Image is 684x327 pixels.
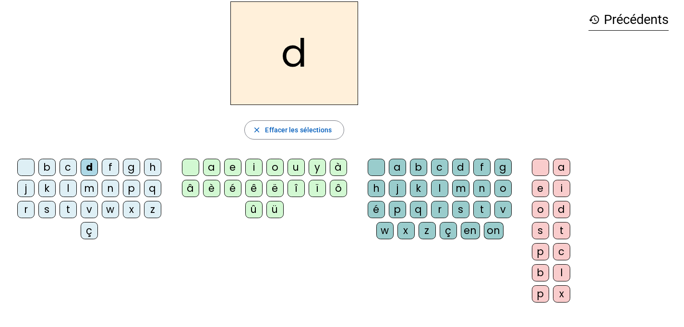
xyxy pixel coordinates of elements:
div: en [461,222,480,239]
div: m [81,180,98,197]
div: d [81,159,98,176]
div: â [182,180,199,197]
div: v [494,201,512,218]
div: i [245,159,263,176]
div: i [553,180,570,197]
div: t [60,201,77,218]
div: ô [330,180,347,197]
div: d [553,201,570,218]
div: k [38,180,56,197]
div: t [553,222,570,239]
div: ê [245,180,263,197]
div: p [532,243,549,260]
mat-icon: close [252,126,261,134]
div: f [473,159,491,176]
div: s [452,201,469,218]
div: b [38,159,56,176]
button: Effacer les sélections [244,120,344,140]
div: y [309,159,326,176]
div: ï [309,180,326,197]
div: u [288,159,305,176]
div: î [288,180,305,197]
div: é [224,180,241,197]
div: b [410,159,427,176]
h3: Précédents [588,9,669,31]
div: ç [440,222,457,239]
div: a [203,159,220,176]
div: z [419,222,436,239]
div: r [431,201,448,218]
div: g [494,159,512,176]
mat-icon: history [588,14,600,25]
div: x [123,201,140,218]
div: c [60,159,77,176]
div: t [473,201,491,218]
div: ü [266,201,284,218]
div: j [17,180,35,197]
div: à [330,159,347,176]
div: w [102,201,119,218]
div: q [410,201,427,218]
div: k [410,180,427,197]
div: f [102,159,119,176]
div: w [376,222,394,239]
div: e [224,159,241,176]
div: a [389,159,406,176]
div: d [452,159,469,176]
div: p [532,285,549,303]
div: o [266,159,284,176]
div: e [532,180,549,197]
div: n [102,180,119,197]
div: n [473,180,491,197]
div: è [203,180,220,197]
div: l [553,264,570,281]
div: s [38,201,56,218]
div: s [532,222,549,239]
div: l [60,180,77,197]
h2: d [230,1,358,105]
div: m [452,180,469,197]
div: z [144,201,161,218]
div: ë [266,180,284,197]
div: r [17,201,35,218]
div: x [553,285,570,303]
div: g [123,159,140,176]
div: û [245,201,263,218]
div: ç [81,222,98,239]
div: p [123,180,140,197]
div: p [389,201,406,218]
span: Effacer les sélections [265,124,332,136]
div: c [431,159,448,176]
div: h [144,159,161,176]
div: q [144,180,161,197]
div: on [484,222,504,239]
div: j [389,180,406,197]
div: l [431,180,448,197]
div: x [397,222,415,239]
div: h [368,180,385,197]
div: a [553,159,570,176]
div: b [532,264,549,281]
div: c [553,243,570,260]
div: o [494,180,512,197]
div: é [368,201,385,218]
div: v [81,201,98,218]
div: o [532,201,549,218]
